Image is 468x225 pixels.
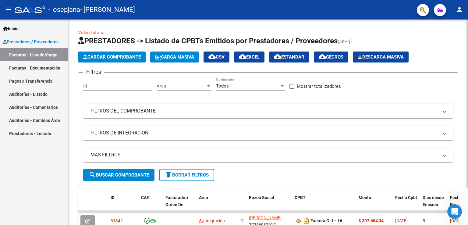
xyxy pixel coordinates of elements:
span: [PERSON_NAME] [249,215,282,220]
iframe: Intercom live chat [447,204,462,219]
span: Prestadores / Proveedores [3,38,58,45]
datatable-header-cell: CPBT [292,191,356,218]
span: - osepjana [48,3,80,16]
span: EXCEL [239,54,260,60]
span: [DATE] [395,218,408,223]
button: Estandar [269,52,309,62]
span: Cargar Comprobante [83,54,141,60]
mat-expansion-panel-header: FILTROS DE INTEGRACION [83,126,453,140]
mat-icon: cloud_download [319,53,326,60]
span: CSV [208,54,225,60]
span: Buscar Comprobante [89,172,149,178]
span: 5 [423,218,425,223]
h3: Filtros [83,68,104,76]
span: Fecha Cpbt [395,195,417,200]
mat-expansion-panel-header: MAS FILTROS [83,148,453,162]
button: CSV [204,52,229,62]
button: Borrar Filtros [159,169,214,181]
span: Facturado x Orden De [165,195,188,207]
mat-panel-title: FILTROS DEL COMPROBANTE [90,108,438,114]
span: ID [111,195,115,200]
mat-panel-title: FILTROS DE INTEGRACION [90,130,438,136]
span: Días desde Emisión [423,195,444,207]
button: Gecros [314,52,348,62]
span: 61342 [111,218,123,223]
mat-icon: cloud_download [208,53,216,60]
mat-icon: menu [5,6,12,13]
datatable-header-cell: ID [108,191,139,218]
span: Area [199,195,208,200]
span: (alt+q) [338,39,352,45]
datatable-header-cell: Razón Social [246,191,292,218]
mat-icon: search [89,171,96,178]
span: Mostrar totalizadores [297,83,341,90]
span: Descarga Masiva [358,54,404,60]
mat-panel-title: MAS FILTROS [90,152,438,158]
mat-expansion-panel-header: FILTROS DEL COMPROBANTE [83,104,453,118]
span: PRESTADORES -> Listado de CPBTs Emitidos por Prestadores / Proveedores [78,37,338,45]
button: Carga Masiva [150,52,199,62]
span: Monto [359,195,371,200]
button: EXCEL [234,52,264,62]
a: Video tutorial [78,30,106,35]
button: Cargar Comprobante [78,52,146,62]
span: CPBT [295,195,306,200]
span: Gecros [319,54,343,60]
span: Razón Social [249,195,274,200]
span: Integración [199,218,225,223]
datatable-header-cell: Días desde Emisión [420,191,448,218]
datatable-header-cell: Fecha Cpbt [393,191,420,218]
mat-icon: cloud_download [274,53,281,60]
span: Inicio [3,25,19,32]
datatable-header-cell: Monto [356,191,393,218]
span: Area [157,83,206,89]
span: Estandar [274,54,304,60]
button: Descarga Masiva [353,52,409,62]
span: Borrar Filtros [165,172,209,178]
datatable-header-cell: CAE [139,191,163,218]
mat-icon: person [456,6,463,13]
mat-icon: delete [165,171,172,178]
datatable-header-cell: Area [197,191,238,218]
strong: $ 307.654,34 [359,218,384,223]
span: Fecha Recibido [450,195,467,207]
button: Buscar Comprobante [83,169,154,181]
strong: Factura C: 1 - 16 [310,219,342,223]
span: CAE [141,195,149,200]
app-download-masive: Descarga masiva de comprobantes (adjuntos) [353,52,409,62]
span: Todos [216,83,229,89]
mat-icon: cloud_download [239,53,246,60]
span: [DATE] [450,218,463,223]
datatable-header-cell: Facturado x Orden De [163,191,197,218]
span: - [PERSON_NAME] [80,3,135,16]
span: Carga Masiva [155,54,194,60]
